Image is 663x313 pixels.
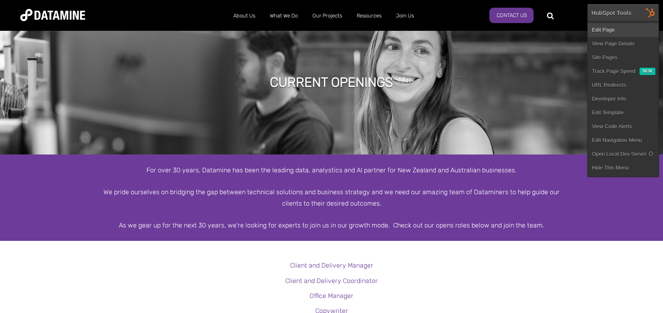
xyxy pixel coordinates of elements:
[305,5,349,26] a: Our Projects
[588,23,659,37] a: Edit Page
[489,8,534,23] a: Contact Us
[20,9,85,21] img: Datamine
[588,161,659,175] a: Hide This Menu
[588,133,659,147] a: Edit Navigation Menu
[588,37,659,51] a: View Page Details
[587,4,659,177] div: HubSpot Tools Edit PageView Page DetailsSite Pages Track Page Speed New URL RedirectsDeveloper In...
[100,165,563,176] div: For over 30 years, Datamine has been the leading data, analystics and AI partner for New Zealand ...
[642,4,659,21] img: HubSpot Tools Menu Toggle
[263,5,305,26] a: What We Do
[588,106,659,120] a: Edit Template
[285,277,378,285] a: Client and Delivery Coordinator
[226,5,263,26] a: About Us
[270,73,393,91] h1: Current Openings
[588,51,659,64] a: Site Pages
[588,78,659,92] a: URL Redirects
[349,5,389,26] a: Resources
[588,92,659,106] a: Developer Info
[591,9,631,17] div: HubSpot Tools
[389,5,421,26] a: Join Us
[100,187,563,208] div: We pride ourselves on bridging the gap between technical solutions and business strategy and we n...
[588,147,659,161] a: Open Local Dev Server
[290,262,373,269] a: Client and Delivery Manager
[588,120,659,133] a: View Code Alerts
[588,64,639,78] a: Track Page Speed
[310,292,353,300] a: Office Manager
[100,220,563,231] div: As we gear up for the next 30 years, we're looking for experts to join us in our growth mode. Che...
[639,68,655,75] div: New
